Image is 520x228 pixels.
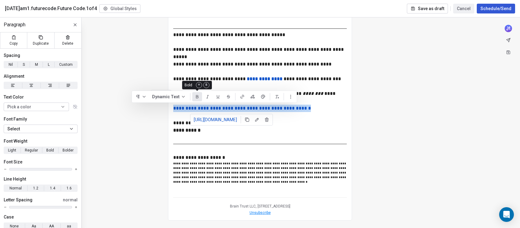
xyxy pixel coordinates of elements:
[4,197,32,203] span: Letter Spacing
[4,73,24,79] span: Alignment
[477,4,515,13] button: Schedule/Send
[99,4,140,13] button: Global Styles
[407,4,448,13] button: Save as draft
[33,185,38,191] span: 1.2
[50,185,55,191] span: 1.4
[4,94,24,100] span: Text Color
[4,176,26,182] span: Line Height
[46,148,54,153] span: Bold
[5,5,97,12] span: [DATE]am1.futurecode.Future Code.1of4
[8,148,16,153] span: Light
[4,103,69,111] button: Pick a color
[196,82,202,88] kbd: ⌘
[10,41,18,46] span: Copy
[4,159,22,165] span: Font Size
[9,62,13,67] span: Nil
[48,62,50,67] span: L
[33,41,49,46] span: Duplicate
[185,83,192,88] span: Bold
[191,115,239,124] a: [URL][DOMAIN_NAME]
[67,185,72,191] span: 1.6
[499,207,514,222] div: Open Intercom Messenger
[62,41,73,46] span: Delete
[203,82,209,88] kbd: B
[4,21,25,28] span: Paragraph
[4,138,27,144] span: Font Weight
[59,62,73,67] span: Custom
[150,92,188,101] button: Dynamic Text
[23,62,25,67] span: S
[35,62,38,67] span: M
[4,214,14,220] span: Case
[4,52,20,58] span: Spacing
[63,197,78,203] span: normal
[7,126,20,132] span: Select
[25,148,38,153] span: Regular
[453,4,474,13] button: Cancel
[4,116,27,122] span: Font Family
[10,185,22,191] span: Normal
[63,148,74,153] span: Bolder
